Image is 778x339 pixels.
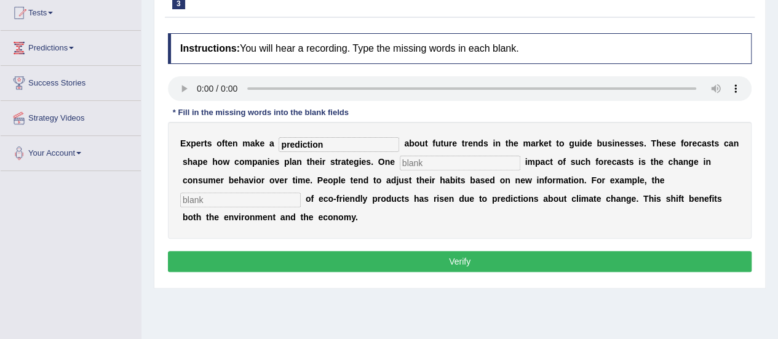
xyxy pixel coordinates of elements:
b: k [539,138,544,148]
b: e [305,175,310,185]
b: l [360,194,363,204]
button: Verify [168,251,752,272]
b: m [242,138,250,148]
b: c [513,194,518,204]
b: b [597,138,602,148]
b: d [490,175,495,185]
b: s [629,157,633,167]
b: r [432,175,435,185]
b: e [514,138,518,148]
b: r [689,138,692,148]
b: d [363,175,369,185]
b: g [354,157,359,167]
b: e [587,138,592,148]
b: b [229,175,234,185]
b: s [641,157,646,167]
b: r [201,138,204,148]
b: a [419,194,424,204]
b: e [469,194,474,204]
b: i [703,157,705,167]
b: i [536,175,539,185]
b: j [396,175,399,185]
b: s [461,175,466,185]
b: i [579,138,582,148]
b: i [510,194,513,204]
b: n [449,194,454,204]
b: e [659,157,664,167]
b: i [520,194,523,204]
b: n [705,157,711,167]
b: w [525,175,532,185]
b: c [668,157,673,167]
b: t [506,138,509,148]
b: i [268,157,270,167]
b: e [341,175,346,185]
b: a [244,175,249,185]
b: d [391,175,397,185]
b: c [183,175,188,185]
b: w [223,157,229,167]
b: n [473,138,478,148]
b: o [328,194,333,204]
b: i [525,157,527,167]
b: h [585,157,591,167]
b: r [434,194,437,204]
b: i [320,157,322,167]
b: h [212,157,218,167]
b: o [415,138,420,148]
b: a [531,138,536,148]
b: t [350,175,353,185]
b: r [536,138,539,148]
b: r [284,175,287,185]
b: m [556,175,563,185]
b: s [330,157,335,167]
b: h [419,175,425,185]
b: o [216,138,222,148]
b: f [336,194,339,204]
b: x [614,175,619,185]
b: i [295,175,298,185]
b: i [638,157,641,167]
div: * Fill in the missing words into the blank fields [168,107,354,119]
b: a [540,157,545,167]
b: t [292,175,295,185]
b: u [574,138,580,148]
b: s [480,175,485,185]
b: s [207,138,212,148]
b: g [688,157,694,167]
b: m [298,175,305,185]
b: t [425,138,428,148]
b: a [386,175,391,185]
b: n [539,175,544,185]
b: o [376,175,382,185]
b: u [399,175,404,185]
b: E [180,138,186,148]
b: t [651,157,654,167]
b: f [563,157,566,167]
b: s [424,194,429,204]
b: . [584,175,586,185]
input: blank [180,193,301,207]
b: c [697,138,702,148]
b: P [317,175,323,185]
b: n [262,157,268,167]
b: a [257,157,262,167]
b: Instructions: [180,43,240,54]
b: t [479,194,482,204]
b: u [419,138,425,148]
b: s [714,138,719,148]
b: a [193,157,197,167]
b: m [527,157,534,167]
b: t [346,157,349,167]
b: s [621,157,626,167]
b: e [349,157,354,167]
b: m [523,138,530,148]
b: t [440,138,443,148]
b: e [345,194,350,204]
b: F [591,175,597,185]
b: s [366,157,371,167]
b: a [475,175,480,185]
b: r [378,194,381,204]
b: e [452,138,457,148]
b: i [253,175,256,185]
